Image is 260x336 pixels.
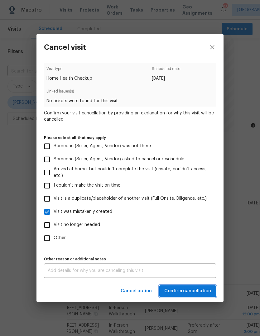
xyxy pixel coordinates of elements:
[201,34,224,60] button: close
[46,66,92,75] span: Visit type
[46,75,92,82] span: Home Health Checkup
[46,88,213,98] span: Linked issues(s)
[54,235,66,241] span: Other
[152,75,180,82] span: [DATE]
[46,98,213,104] span: No tickets were found for this visit
[54,143,151,149] span: Someone (Seller, Agent, Vendor) was not there
[54,208,112,215] span: Visit was mistakenly created
[54,182,120,189] span: I couldn’t make the visit on time
[54,222,100,228] span: Visit no longer needed
[44,257,216,261] label: Other reason or additional notes
[159,285,216,297] button: Confirm cancellation
[44,43,86,52] h3: Cancel visit
[118,285,154,297] button: Cancel action
[44,136,216,140] label: Please select all that may apply
[54,195,207,202] span: Visit is a duplicate/placeholder of another visit (Full Onsite, Diligence, etc.)
[44,110,216,123] span: Confirm your visit cancellation by providing an explanation for why this visit will be cancelled.
[54,156,184,163] span: Someone (Seller, Agent, Vendor) asked to cancel or reschedule
[121,287,152,295] span: Cancel action
[152,66,180,75] span: Scheduled date
[164,287,211,295] span: Confirm cancellation
[54,166,211,179] span: Arrived at home, but couldn’t complete the visit (unsafe, couldn’t access, etc.)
